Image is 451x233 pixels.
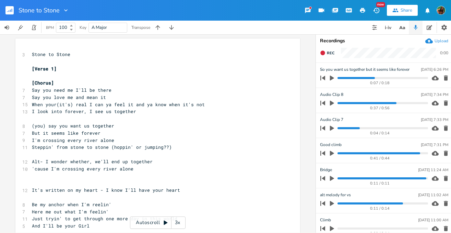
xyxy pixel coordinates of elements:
div: 0:04 / 0:14 [332,131,428,135]
div: BPM [46,26,54,30]
span: It's written on my heart - I know I'll have your heart [32,187,180,193]
span: Here me out what I'm feelin' [32,209,109,215]
div: Recordings [320,38,449,43]
button: Share [387,5,418,16]
span: [Verse 1] [32,66,57,72]
span: Say you love me and mean it [32,94,106,100]
div: 0:07 / 0:18 [332,81,428,85]
span: Audio Clip 7 [320,116,343,123]
div: [DATE] 11:02 AM [418,193,448,197]
div: Transpose [131,25,150,30]
span: I'm crossing every river alone [32,137,114,143]
div: Upload [435,38,448,44]
span: I look into forever, I see us together [32,108,136,114]
span: But it seems like forever [32,130,100,136]
div: Share [401,7,412,13]
div: [DATE] 11:24 AM [418,168,448,172]
div: 0:11 / 0:11 [332,181,428,185]
span: alt melody for vs [320,192,351,198]
span: Good climb [320,142,342,148]
img: Susan Rowe [437,6,446,15]
div: 0:11 / 0:14 [332,207,428,210]
div: 0:00 [440,51,448,55]
span: Just tryin' to get through one more day in this world [32,215,177,222]
span: Stone to Stone [32,51,70,57]
button: Rec [317,47,337,58]
span: Steppin' from stone to stone (hoppin' or jumping??) [32,144,172,150]
span: Climb [320,217,331,223]
span: A Major [92,24,107,31]
span: Alt- I wonder whether, we'll end up together [32,158,153,165]
span: Be my anchor when I'm reelin' [32,201,111,208]
span: Bridge [320,167,332,173]
div: 0:37 / 0:56 [332,106,428,110]
button: New [369,4,383,16]
span: (you) say you want us together [32,123,114,129]
span: Audio Clip 8 [320,91,343,98]
span: And I'll be your Girl [32,223,90,229]
span: Say you need me I'll be there [32,87,111,93]
span: 'cause I'm crossing every river alone [32,166,133,172]
div: 3x [171,217,184,229]
span: So you want us together but it seems like forever [320,66,410,73]
div: Autoscroll [130,217,186,229]
div: 0:41 / 0:44 [332,156,428,160]
span: [Chorus] [32,80,54,86]
span: Stone to Stone [19,7,60,13]
span: When your(it's) real I can ya feel it and ya know when it's not [32,101,205,108]
div: [DATE] 7:31 PM [421,143,448,147]
div: New [376,2,385,7]
span: Rec [327,51,334,56]
button: Upload [425,37,448,45]
div: [DATE] 6:26 PM [421,68,448,71]
div: Key [80,25,86,30]
div: [DATE] 11:00 AM [418,218,448,222]
div: [DATE] 7:33 PM [421,118,448,122]
div: [DATE] 7:34 PM [421,93,448,97]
